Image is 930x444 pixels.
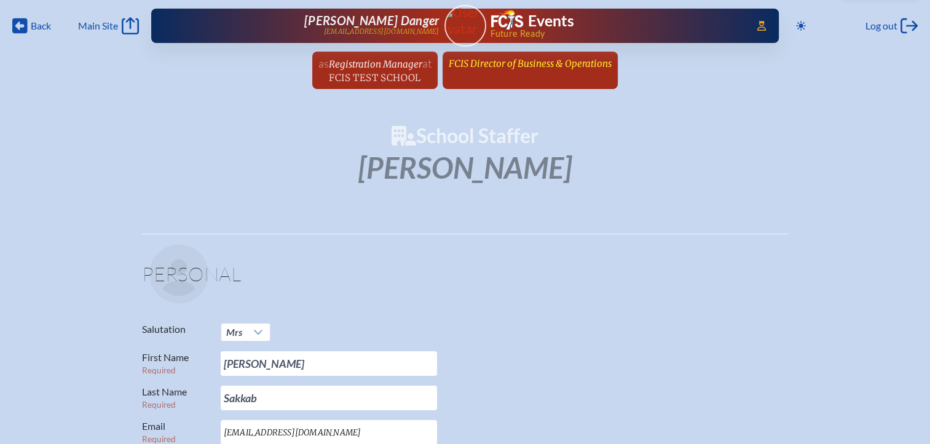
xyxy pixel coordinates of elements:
img: Florida Council of Independent Schools [491,10,523,29]
span: [PERSON_NAME] Danger [304,13,439,28]
span: FCIS Test School [329,72,420,84]
h1: School Staffer [141,126,790,146]
label: Salutation [142,323,211,335]
label: Last Name [142,386,211,410]
a: Main Site [78,17,138,34]
a: FCIS LogoEvents [491,10,574,32]
span: Registration Manager [329,58,422,70]
span: Back [31,20,51,32]
span: Log out [865,20,897,32]
span: Required [142,400,176,410]
span: Required [142,365,176,375]
label: First Name [142,351,211,376]
span: FCIS Director of Business & Operations [449,58,612,69]
a: asRegistration ManageratFCIS Test School [313,52,436,89]
span: Mrs [226,326,242,338]
span: Mrs. [221,324,247,341]
h1: Personal [142,264,789,294]
span: as [318,56,329,70]
a: FCIS Director of Business & Operations [444,52,617,75]
h1: Events [528,14,574,29]
span: Main Site [78,20,118,32]
p: [EMAIL_ADDRESS][DOMAIN_NAME] [324,28,439,36]
img: User Avatar [439,4,491,37]
a: [PERSON_NAME] Danger[EMAIL_ADDRESS][DOMAIN_NAME] [191,14,439,38]
span: Future Ready [490,29,739,38]
a: User Avatar [444,5,486,47]
span: Required [142,434,176,444]
div: FCIS Events — Future ready [491,10,740,38]
span: [PERSON_NAME] [358,150,572,185]
span: at [422,56,432,70]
